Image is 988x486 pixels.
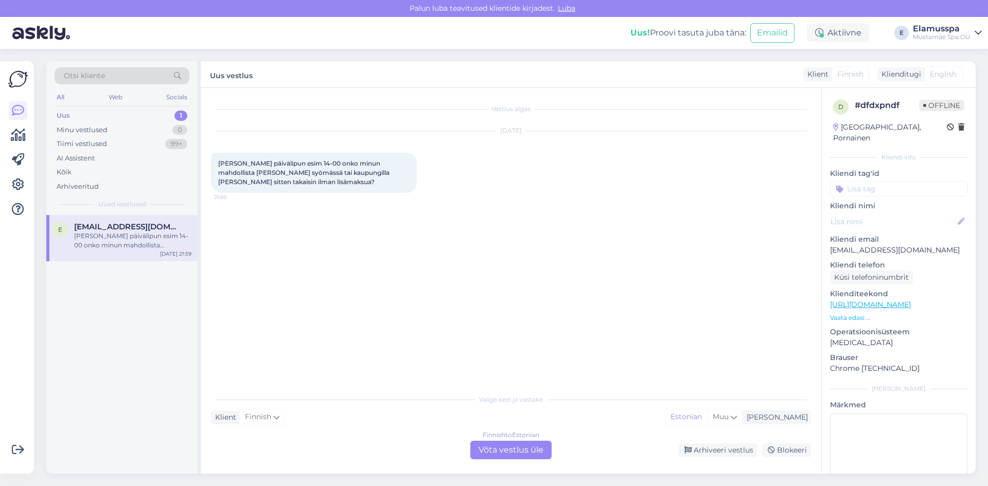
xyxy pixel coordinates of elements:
[57,139,107,149] div: Tiimi vestlused
[762,443,811,457] div: Blokeeri
[750,23,795,43] button: Emailid
[855,99,919,112] div: # dfdxpndf
[807,24,870,42] div: Aktiivne
[830,289,967,299] p: Klienditeekond
[165,139,187,149] div: 99+
[913,33,971,41] div: Mustamäe Spa OÜ
[211,126,811,135] div: [DATE]
[830,201,967,211] p: Kliendi nimi
[830,363,967,374] p: Chrome [TECHNICAL_ID]
[245,411,271,423] span: Finnish
[913,25,982,41] a: ElamusspaMustamäe Spa OÜ
[8,69,28,89] img: Askly Logo
[74,222,181,231] span: ellatikka055@gmail.com
[57,153,95,164] div: AI Assistent
[160,250,191,258] div: [DATE] 21:59
[830,168,967,179] p: Kliendi tag'id
[483,430,539,440] div: Finnish to Estonian
[830,400,967,410] p: Märkmed
[838,103,843,111] span: d
[803,69,828,80] div: Klient
[919,100,964,111] span: Offline
[930,69,957,80] span: English
[107,91,125,104] div: Web
[211,104,811,114] div: Vestlus algas
[743,412,808,423] div: [PERSON_NAME]
[470,441,552,459] div: Võta vestlus üle
[830,181,967,196] input: Lisa tag
[713,412,729,421] span: Muu
[913,25,971,33] div: Elamusspa
[877,69,921,80] div: Klienditugi
[830,352,967,363] p: Brauser
[830,245,967,256] p: [EMAIL_ADDRESS][DOMAIN_NAME]
[837,69,863,80] span: Finnish
[98,200,146,209] span: Uued vestlused
[55,91,66,104] div: All
[74,231,191,250] div: [PERSON_NAME] päivälipun esim 14-00 onko minun mahdollista [PERSON_NAME] syömässä tai kaupungilla...
[830,271,913,284] div: Küsi telefoninumbrit
[630,28,650,38] b: Uus!
[665,409,707,425] div: Estonian
[555,4,578,13] span: Luba
[830,234,967,245] p: Kliendi email
[830,327,967,337] p: Operatsioonisüsteem
[830,300,911,309] a: [URL][DOMAIN_NAME]
[833,122,947,143] div: [GEOGRAPHIC_DATA], Pornainen
[172,125,187,135] div: 0
[894,26,909,40] div: E
[830,313,967,322] p: Vaata edasi ...
[211,395,811,404] div: Valige keel ja vastake
[830,384,967,393] div: [PERSON_NAME]
[830,337,967,348] p: [MEDICAL_DATA]
[214,193,253,201] span: 21:59
[164,91,189,104] div: Socials
[831,216,956,227] input: Lisa nimi
[678,443,757,457] div: Arhiveeri vestlus
[57,125,108,135] div: Minu vestlused
[218,159,391,186] span: [PERSON_NAME] päivälipun esim 14-00 onko minun mahdollista [PERSON_NAME] syömässä tai kaupungilla...
[57,111,70,121] div: Uus
[830,153,967,162] div: Kliendi info
[58,226,62,233] span: e
[630,27,746,39] div: Proovi tasuta juba täna:
[830,260,967,271] p: Kliendi telefon
[64,70,105,81] span: Otsi kliente
[210,67,253,81] label: Uus vestlus
[57,182,99,192] div: Arhiveeritud
[57,167,72,177] div: Kõik
[211,412,236,423] div: Klient
[174,111,187,121] div: 1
